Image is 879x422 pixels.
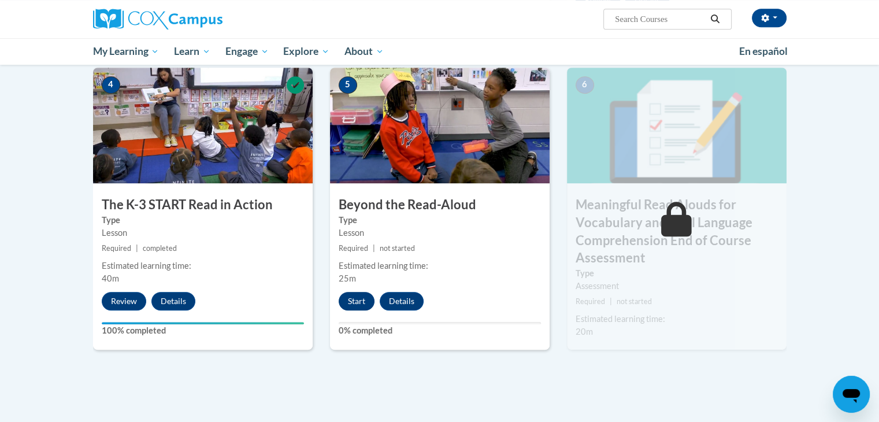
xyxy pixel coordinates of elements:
[339,292,374,310] button: Start
[339,214,541,227] label: Type
[614,12,706,26] input: Search Courses
[136,244,138,253] span: |
[337,38,391,65] a: About
[93,9,313,29] a: Cox Campus
[102,214,304,227] label: Type
[92,45,159,58] span: My Learning
[330,68,550,183] img: Course Image
[576,280,778,293] div: Assessment
[218,38,276,65] a: Engage
[166,38,218,65] a: Learn
[576,297,605,306] span: Required
[610,297,612,306] span: |
[76,38,804,65] div: Main menu
[576,327,593,336] span: 20m
[93,9,222,29] img: Cox Campus
[833,376,870,413] iframe: Button to launch messaging window
[93,68,313,183] img: Course Image
[576,76,594,94] span: 6
[752,9,787,27] button: Account Settings
[739,45,788,57] span: En español
[732,39,795,64] a: En español
[567,196,787,267] h3: Meaningful Read Alouds for Vocabulary and Oral Language Comprehension End of Course Assessment
[102,322,304,324] div: Your progress
[93,196,313,214] h3: The K-3 START Read in Action
[344,45,384,58] span: About
[576,313,778,325] div: Estimated learning time:
[339,244,368,253] span: Required
[102,292,146,310] button: Review
[380,292,424,310] button: Details
[330,196,550,214] h3: Beyond the Read-Aloud
[102,244,131,253] span: Required
[276,38,337,65] a: Explore
[102,260,304,272] div: Estimated learning time:
[143,244,177,253] span: completed
[339,260,541,272] div: Estimated learning time:
[567,68,787,183] img: Course Image
[102,227,304,239] div: Lesson
[339,227,541,239] div: Lesson
[339,76,357,94] span: 5
[102,273,119,283] span: 40m
[373,244,375,253] span: |
[706,12,724,26] button: Search
[283,45,329,58] span: Explore
[102,324,304,337] label: 100% completed
[151,292,195,310] button: Details
[102,76,120,94] span: 4
[339,324,541,337] label: 0% completed
[576,267,778,280] label: Type
[339,273,356,283] span: 25m
[617,297,652,306] span: not started
[225,45,269,58] span: Engage
[380,244,415,253] span: not started
[174,45,210,58] span: Learn
[86,38,167,65] a: My Learning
